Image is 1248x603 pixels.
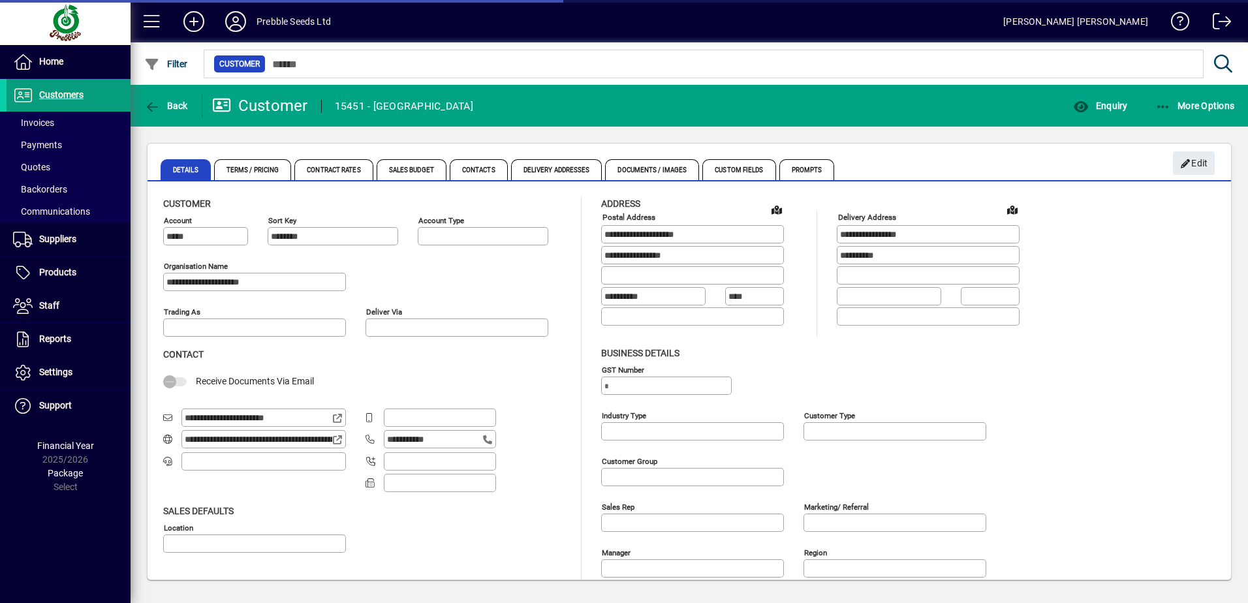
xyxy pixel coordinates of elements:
div: Customer [212,95,308,116]
span: Customers [39,89,84,100]
div: Prebble Seeds Ltd [257,11,331,32]
span: Support [39,400,72,410]
div: 15451 - [GEOGRAPHIC_DATA] [335,96,473,117]
span: Custom Fields [702,159,775,180]
span: Customer [219,57,260,70]
a: Logout [1203,3,1232,45]
span: Back [144,100,188,111]
mat-label: Trading as [164,307,200,317]
button: More Options [1152,94,1238,117]
span: Sales defaults [163,506,234,516]
span: Filter [144,59,188,69]
mat-label: GST Number [602,365,644,374]
span: Financial Year [37,441,94,451]
div: [PERSON_NAME] [PERSON_NAME] [1003,11,1148,32]
span: Communications [13,206,90,217]
app-page-header-button: Back [131,94,202,117]
span: Edit [1180,153,1208,174]
button: Enquiry [1070,94,1131,117]
a: Invoices [7,112,131,134]
span: Receive Documents Via Email [196,376,314,386]
span: Invoices [13,117,54,128]
span: Address [601,198,640,209]
mat-label: Customer group [602,456,657,465]
button: Edit [1173,151,1215,175]
a: Quotes [7,156,131,178]
span: Details [161,159,211,180]
span: Home [39,56,63,67]
a: Home [7,46,131,78]
mat-label: Marketing/ Referral [804,502,869,511]
span: Products [39,267,76,277]
a: View on map [766,199,787,220]
span: More Options [1155,100,1235,111]
button: Back [141,94,191,117]
mat-label: Customer type [804,410,855,420]
span: Enquiry [1073,100,1127,111]
span: Backorders [13,184,67,194]
span: Delivery Addresses [511,159,602,180]
a: Settings [7,356,131,389]
mat-label: Account [164,216,192,225]
a: Products [7,256,131,289]
a: Suppliers [7,223,131,256]
span: Suppliers [39,234,76,244]
a: Payments [7,134,131,156]
mat-label: Sort key [268,216,296,225]
span: Contract Rates [294,159,373,180]
a: Communications [7,200,131,223]
span: Customer [163,198,211,209]
span: Payments [13,140,62,150]
a: Backorders [7,178,131,200]
span: Terms / Pricing [214,159,292,180]
span: Sales Budget [377,159,446,180]
mat-label: Deliver via [366,307,402,317]
a: Staff [7,290,131,322]
mat-label: Location [164,523,193,532]
button: Filter [141,52,191,76]
a: Knowledge Base [1161,3,1190,45]
span: Prompts [779,159,835,180]
mat-label: Manager [602,548,631,557]
span: Contact [163,349,204,360]
span: Documents / Images [605,159,699,180]
mat-label: Account Type [418,216,464,225]
a: Reports [7,323,131,356]
a: Support [7,390,131,422]
span: Business details [601,348,679,358]
button: Add [173,10,215,33]
mat-label: Industry type [602,410,646,420]
span: Package [48,468,83,478]
a: View on map [1002,199,1023,220]
span: Reports [39,333,71,344]
mat-label: Region [804,548,827,557]
span: Staff [39,300,59,311]
span: Contacts [450,159,508,180]
button: Profile [215,10,257,33]
mat-label: Organisation name [164,262,228,271]
mat-label: Sales rep [602,502,634,511]
span: Quotes [13,162,50,172]
span: Settings [39,367,72,377]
